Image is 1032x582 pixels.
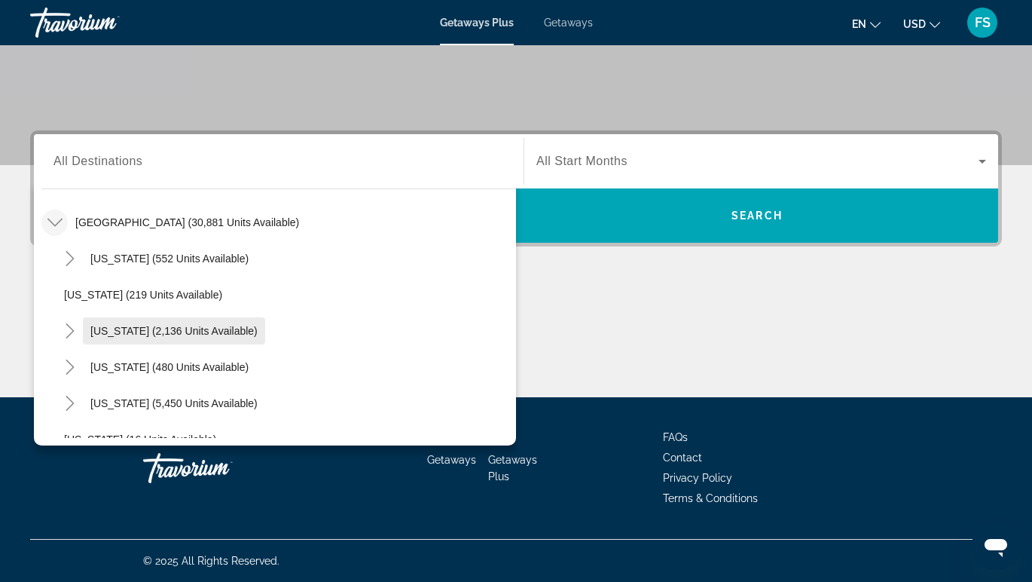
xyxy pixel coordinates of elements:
[972,522,1020,570] iframe: Button to launch messaging window
[516,188,998,243] button: Search
[731,210,783,222] span: Search
[34,134,998,243] div: Search widget
[663,452,702,464] a: Contact
[83,317,265,345] button: [US_STATE] (2,136 units available)
[143,555,279,567] span: © 2025 All Rights Reserved.
[963,7,1002,38] button: User Menu
[903,18,926,30] span: USD
[663,492,758,504] a: Terms & Conditions
[30,3,181,42] a: Travorium
[536,155,627,167] span: All Start Months
[852,13,881,35] button: Change language
[64,433,216,446] span: [US_STATE] (16 units available)
[41,210,68,236] button: Toggle United States (30,881 units available)
[427,454,476,466] a: Getaways
[56,391,83,417] button: Toggle Florida (5,450 units available)
[83,354,256,381] button: [US_STATE] (480 units available)
[56,426,516,453] button: [US_STATE] (16 units available)
[68,209,307,236] button: [GEOGRAPHIC_DATA] (30,881 units available)
[90,361,249,373] span: [US_STATE] (480 units available)
[56,246,83,272] button: Toggle Arizona (552 units available)
[488,454,537,482] a: Getaways Plus
[56,281,516,308] button: [US_STATE] (219 units available)
[143,446,294,491] a: Travorium
[544,17,593,29] a: Getaways
[90,397,258,409] span: [US_STATE] (5,450 units available)
[90,253,249,265] span: [US_STATE] (552 units available)
[903,13,940,35] button: Change currency
[975,15,991,30] span: FS
[663,431,688,443] a: FAQs
[75,216,299,228] span: [GEOGRAPHIC_DATA] (30,881 units available)
[53,155,142,167] span: All Destinations
[852,18,866,30] span: en
[83,390,265,417] button: [US_STATE] (5,450 units available)
[64,289,222,301] span: [US_STATE] (219 units available)
[56,354,83,381] button: Toggle Colorado (480 units available)
[56,318,83,345] button: Toggle California (2,136 units available)
[83,245,256,272] button: [US_STATE] (552 units available)
[440,17,514,29] a: Getaways Plus
[663,472,732,484] a: Privacy Policy
[90,325,258,337] span: [US_STATE] (2,136 units available)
